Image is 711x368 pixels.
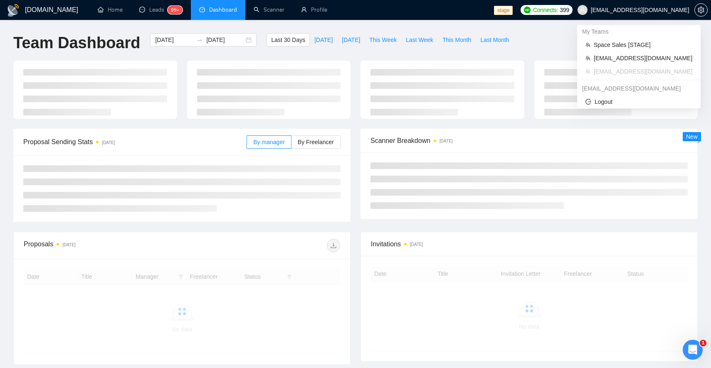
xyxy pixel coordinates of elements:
span: This Week [369,35,397,44]
span: By manager [253,139,284,145]
sup: 99+ [168,6,183,14]
span: team [585,56,590,61]
div: bara.borneo@gigradar.io [577,82,701,95]
span: Last Month [480,35,509,44]
img: upwork-logo.png [524,7,531,13]
button: Last 30 Days [267,33,310,47]
span: Invitations [371,239,687,249]
span: Proposal Sending Stats [23,137,247,147]
span: [EMAIL_ADDRESS][DOMAIN_NAME] [594,54,692,63]
time: [DATE] [439,139,452,143]
span: By Freelancer [298,139,334,145]
div: Proposals [24,239,182,252]
img: logo [7,4,20,17]
a: searchScanner [254,6,284,13]
span: Dashboard [209,6,237,13]
span: [EMAIL_ADDRESS][DOMAIN_NAME] [594,67,692,76]
span: [DATE] [314,35,333,44]
span: setting [695,7,707,13]
button: This Week [365,33,401,47]
span: This Month [442,35,471,44]
button: [DATE] [310,33,337,47]
span: New [686,133,698,140]
span: team [585,42,590,47]
time: [DATE] [410,242,423,247]
span: [DATE] [342,35,360,44]
span: logout [585,99,591,105]
a: setting [694,7,708,13]
span: Last 30 Days [271,35,305,44]
button: This Month [438,33,476,47]
span: 399 [560,5,569,15]
span: Connects: [533,5,558,15]
button: Last Month [476,33,513,47]
time: [DATE] [62,243,75,247]
button: setting [694,3,708,17]
span: 1 [700,340,706,346]
a: userProfile [301,6,327,13]
span: dashboard [199,7,205,12]
a: homeHome [98,6,123,13]
span: team [585,69,590,74]
time: [DATE] [102,140,115,145]
input: End date [206,35,244,44]
iframe: Intercom live chat [683,340,703,360]
span: Logout [585,97,692,106]
input: Start date [155,35,193,44]
span: to [196,37,203,43]
span: user [580,7,585,13]
span: stage [494,6,513,15]
span: swap-right [196,37,203,43]
h1: Team Dashboard [13,33,140,53]
div: My Teams [577,25,701,38]
a: messageLeads99+ [139,6,183,13]
span: Last Week [406,35,433,44]
span: Scanner Breakdown [370,135,688,146]
button: Last Week [401,33,438,47]
button: [DATE] [337,33,365,47]
span: Space Sales [STAGE] [594,40,692,49]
